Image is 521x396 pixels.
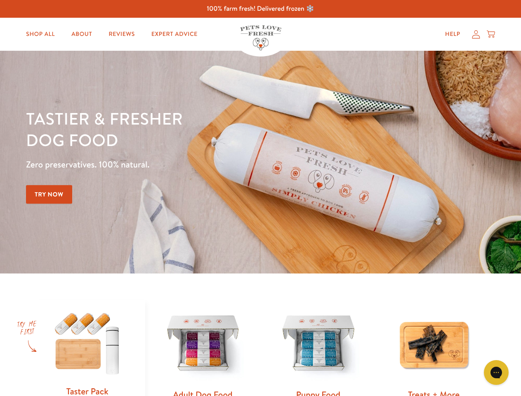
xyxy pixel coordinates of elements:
[26,185,72,204] a: Try Now
[480,357,513,388] iframe: Gorgias live chat messenger
[240,25,281,50] img: Pets Love Fresh
[145,26,204,42] a: Expert Advice
[65,26,99,42] a: About
[438,26,467,42] a: Help
[26,108,339,151] h1: Tastier & fresher dog food
[19,26,61,42] a: Shop All
[26,157,339,172] p: Zero preservatives. 100% natural.
[102,26,141,42] a: Reviews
